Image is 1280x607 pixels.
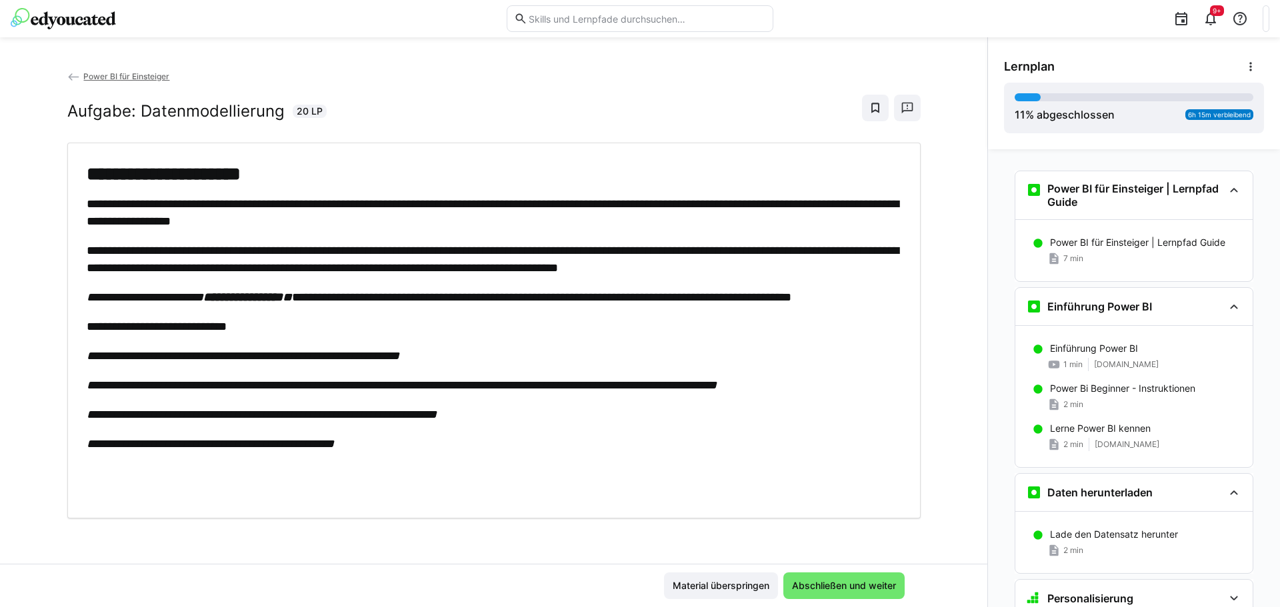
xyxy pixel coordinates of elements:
span: 20 LP [297,105,323,118]
span: 6h 15m verbleibend [1188,111,1251,119]
h3: Daten herunterladen [1047,486,1153,499]
span: 2 min [1063,399,1083,410]
p: Einführung Power BI [1050,342,1138,355]
h3: Einführung Power BI [1047,300,1152,313]
span: Abschließen und weiter [790,579,898,592]
p: Power Bi Beginner - Instruktionen [1050,382,1195,395]
span: 9+ [1213,7,1221,15]
p: Power BI für Einsteiger | Lernpfad Guide [1050,236,1225,249]
p: Lerne Power BI kennen [1050,422,1151,435]
span: Material überspringen [671,579,771,592]
button: Material überspringen [664,572,778,599]
span: 1 min [1063,359,1083,370]
span: 7 min [1063,253,1083,264]
p: Lade den Datensatz herunter [1050,528,1178,541]
span: [DOMAIN_NAME] [1094,359,1159,370]
span: 2 min [1063,545,1083,556]
span: Power BI für Einsteiger [83,71,169,81]
a: Power BI für Einsteiger [67,71,170,81]
h3: Personalisierung [1047,592,1133,605]
span: [DOMAIN_NAME] [1095,439,1159,450]
button: Abschließen und weiter [783,572,905,599]
h2: Aufgabe: Datenmodellierung [67,101,285,121]
span: 2 min [1063,439,1083,450]
div: % abgeschlossen [1015,107,1115,123]
input: Skills und Lernpfade durchsuchen… [527,13,766,25]
span: 11 [1015,108,1025,121]
span: Lernplan [1004,59,1055,74]
h3: Power BI für Einsteiger | Lernpfad Guide [1047,182,1223,209]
